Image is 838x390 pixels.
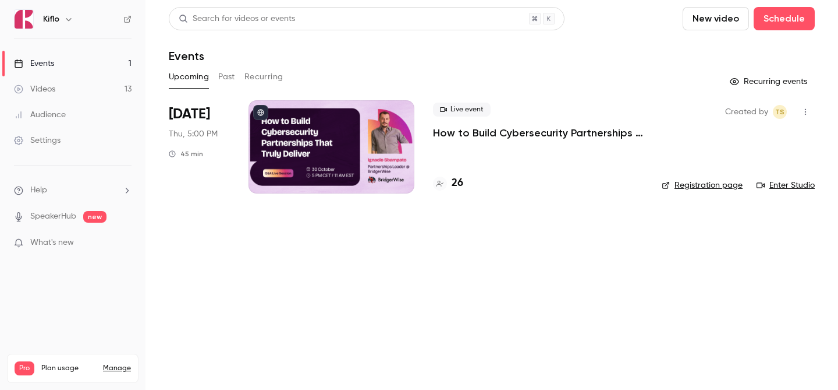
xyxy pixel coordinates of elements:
[43,13,59,25] h6: Kiflo
[118,238,132,248] iframe: Noticeable Trigger
[169,128,218,140] span: Thu, 5:00 PM
[14,83,55,95] div: Videos
[83,211,106,223] span: new
[169,105,210,124] span: [DATE]
[218,68,235,86] button: Past
[30,237,74,249] span: What's new
[433,126,643,140] a: How to Build Cybersecurity Partnerships That Truly Deliver
[14,109,66,121] div: Audience
[452,175,463,191] h4: 26
[725,72,815,91] button: Recurring events
[433,103,491,117] span: Live event
[775,105,784,119] span: TS
[103,364,131,373] a: Manage
[773,105,787,119] span: Tomica Stojanovikj
[14,184,132,196] li: help-dropdown-opener
[15,10,33,29] img: Kiflo
[683,7,749,30] button: New video
[41,364,96,373] span: Plan usage
[15,361,34,375] span: Pro
[725,105,768,119] span: Created by
[179,13,295,25] div: Search for videos or events
[662,180,743,191] a: Registration page
[14,58,54,69] div: Events
[757,180,815,191] a: Enter Studio
[169,100,230,194] div: Oct 30 Thu, 5:00 PM (Europe/Rome)
[754,7,815,30] button: Schedule
[169,149,203,159] div: 45 min
[30,184,47,196] span: Help
[433,175,463,191] a: 26
[244,68,283,86] button: Recurring
[169,68,209,86] button: Upcoming
[169,49,204,63] h1: Events
[14,135,61,146] div: Settings
[30,210,76,223] a: SpeakerHub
